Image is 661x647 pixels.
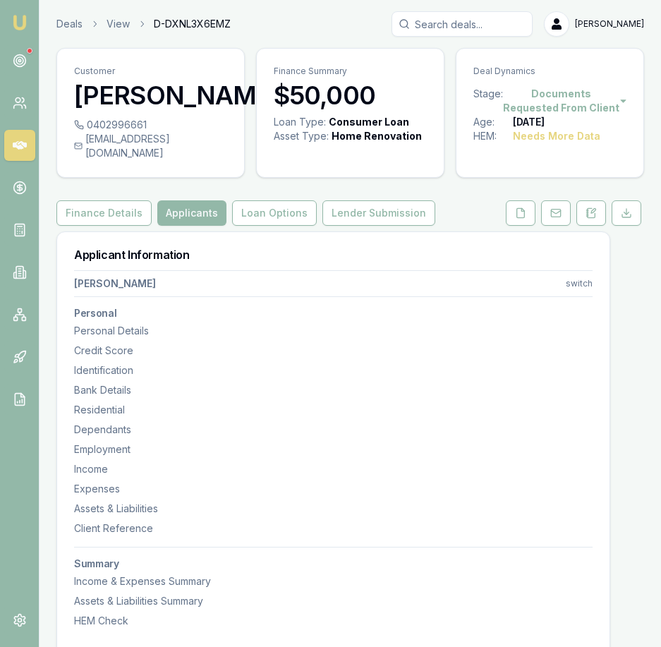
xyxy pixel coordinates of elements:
[513,115,545,129] div: [DATE]
[322,200,435,226] button: Lender Submission
[575,18,644,30] span: [PERSON_NAME]
[74,308,593,318] h3: Personal
[74,249,593,260] h3: Applicant Information
[74,81,227,109] h3: [PERSON_NAME]
[74,521,593,536] div: Client Reference
[274,129,329,143] div: Asset Type :
[392,11,533,37] input: Search deals
[74,344,593,358] div: Credit Score
[74,559,593,569] h3: Summary
[56,200,152,226] button: Finance Details
[154,200,229,226] a: Applicants
[56,17,83,31] a: Deals
[473,129,513,143] div: HEM:
[74,482,593,496] div: Expenses
[107,17,130,31] a: View
[274,66,427,77] p: Finance Summary
[74,132,227,160] div: [EMAIL_ADDRESS][DOMAIN_NAME]
[56,200,154,226] a: Finance Details
[513,129,600,143] div: Needs More Data
[473,87,503,115] div: Stage:
[74,462,593,476] div: Income
[74,574,593,588] div: Income & Expenses Summary
[274,115,326,129] div: Loan Type:
[74,403,593,417] div: Residential
[320,200,438,226] a: Lender Submission
[74,423,593,437] div: Dependants
[157,200,226,226] button: Applicants
[74,277,156,291] div: [PERSON_NAME]
[11,14,28,31] img: emu-icon-u.png
[329,115,409,129] div: Consumer Loan
[503,87,626,115] button: Documents Requested From Client
[232,200,317,226] button: Loan Options
[74,66,227,77] p: Customer
[74,502,593,516] div: Assets & Liabilities
[56,17,231,31] nav: breadcrumb
[74,118,227,132] div: 0402996661
[473,66,626,77] p: Deal Dynamics
[74,614,593,628] div: HEM Check
[229,200,320,226] a: Loan Options
[74,442,593,456] div: Employment
[274,81,427,109] h3: $50,000
[74,594,593,608] div: Assets & Liabilities Summary
[74,324,593,338] div: Personal Details
[473,115,513,129] div: Age:
[154,17,231,31] span: D-DXNL3X6EMZ
[74,363,593,377] div: Identification
[74,383,593,397] div: Bank Details
[332,129,422,143] div: Home Renovation
[566,278,593,289] div: switch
